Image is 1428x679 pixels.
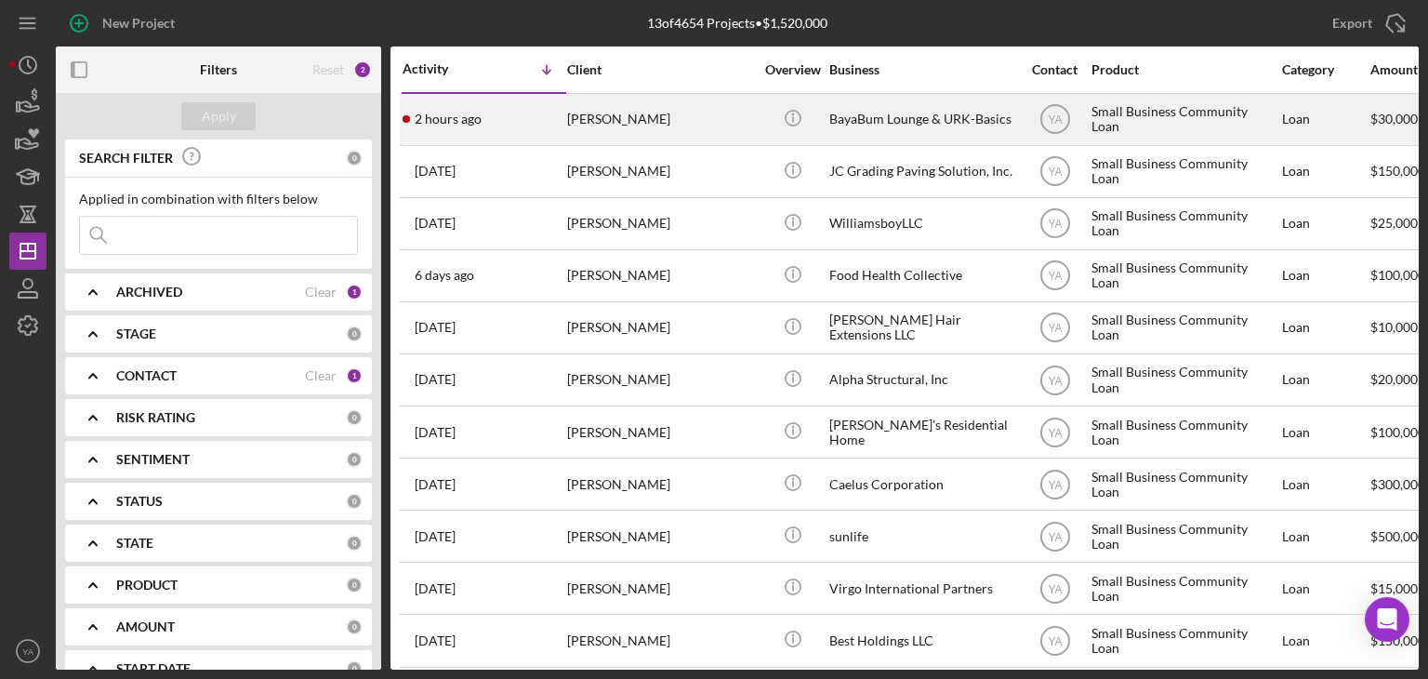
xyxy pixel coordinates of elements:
[1091,564,1277,613] div: Small Business Community Loan
[403,61,484,76] div: Activity
[1091,251,1277,300] div: Small Business Community Loan
[1282,147,1368,196] div: Loan
[56,5,193,42] button: New Project
[415,633,456,648] time: 2025-07-17 22:11
[1048,166,1062,179] text: YA
[116,285,182,300] b: ARCHIVED
[116,619,175,634] b: AMOUNT
[1091,407,1277,457] div: Small Business Community Loan
[567,303,753,353] div: [PERSON_NAME]
[415,425,456,440] time: 2025-08-11 22:22
[116,578,178,592] b: PRODUCT
[1282,355,1368,405] div: Loan
[1282,459,1368,509] div: Loan
[346,660,363,677] div: 0
[1048,113,1062,126] text: YA
[1020,62,1090,77] div: Contact
[305,285,337,300] div: Clear
[116,326,156,341] b: STAGE
[829,199,1015,248] div: WilliamsboyLLC
[829,62,1015,77] div: Business
[567,355,753,405] div: [PERSON_NAME]
[415,581,456,596] time: 2025-07-21 05:48
[1314,5,1419,42] button: Export
[9,632,46,670] button: YA
[1091,147,1277,196] div: Small Business Community Loan
[829,303,1015,353] div: [PERSON_NAME] Hair Extensions LLC
[202,102,236,130] div: Apply
[346,367,363,384] div: 1
[415,320,456,335] time: 2025-08-14 16:58
[1282,407,1368,457] div: Loan
[567,95,753,144] div: [PERSON_NAME]
[1048,530,1062,543] text: YA
[1048,322,1062,335] text: YA
[415,529,456,544] time: 2025-08-07 04:44
[1048,426,1062,439] text: YA
[346,535,363,552] div: 0
[346,577,363,593] div: 0
[1282,616,1368,665] div: Loan
[567,199,753,248] div: [PERSON_NAME]
[829,355,1015,405] div: Alpha Structural, Inc
[647,16,827,31] div: 13 of 4654 Projects • $1,520,000
[1282,251,1368,300] div: Loan
[353,60,372,79] div: 2
[1282,199,1368,248] div: Loan
[567,62,753,77] div: Client
[1091,199,1277,248] div: Small Business Community Loan
[305,368,337,383] div: Clear
[116,494,163,509] b: STATUS
[1091,616,1277,665] div: Small Business Community Loan
[829,512,1015,561] div: sunlife
[567,407,753,457] div: [PERSON_NAME]
[346,150,363,166] div: 0
[1048,218,1062,231] text: YA
[79,151,173,166] b: SEARCH FILTER
[346,619,363,635] div: 0
[1048,582,1062,595] text: YA
[346,451,363,468] div: 0
[829,147,1015,196] div: JC Grading Paving Solution, Inc.
[116,410,195,425] b: RISK RATING
[312,62,344,77] div: Reset
[1332,5,1372,42] div: Export
[1048,270,1062,283] text: YA
[415,216,456,231] time: 2025-08-16 08:52
[116,368,177,383] b: CONTACT
[116,452,190,467] b: SENTIMENT
[1282,95,1368,144] div: Loan
[1048,478,1062,491] text: YA
[829,564,1015,613] div: Virgo International Partners
[346,326,363,342] div: 0
[829,407,1015,457] div: [PERSON_NAME]’s Residential Home
[22,646,34,657] text: YA
[1091,459,1277,509] div: Small Business Community Loan
[1365,597,1409,642] div: Open Intercom Messenger
[1091,62,1277,77] div: Product
[829,251,1015,300] div: Food Health Collective
[1048,374,1062,387] text: YA
[1091,355,1277,405] div: Small Business Community Loan
[1048,635,1062,648] text: YA
[567,251,753,300] div: [PERSON_NAME]
[567,147,753,196] div: [PERSON_NAME]
[567,616,753,665] div: [PERSON_NAME]
[346,409,363,426] div: 0
[1091,303,1277,353] div: Small Business Community Loan
[200,62,237,77] b: Filters
[1282,303,1368,353] div: Loan
[567,564,753,613] div: [PERSON_NAME]
[1282,564,1368,613] div: Loan
[829,459,1015,509] div: Caelus Corporation
[1282,62,1368,77] div: Category
[116,661,191,676] b: START DATE
[415,164,456,179] time: 2025-08-20 17:10
[346,493,363,510] div: 0
[829,616,1015,665] div: Best Holdings LLC
[829,95,1015,144] div: BayaBum Lounge & URK-Basics
[415,477,456,492] time: 2025-08-11 05:37
[346,284,363,300] div: 1
[181,102,256,130] button: Apply
[1091,512,1277,561] div: Small Business Community Loan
